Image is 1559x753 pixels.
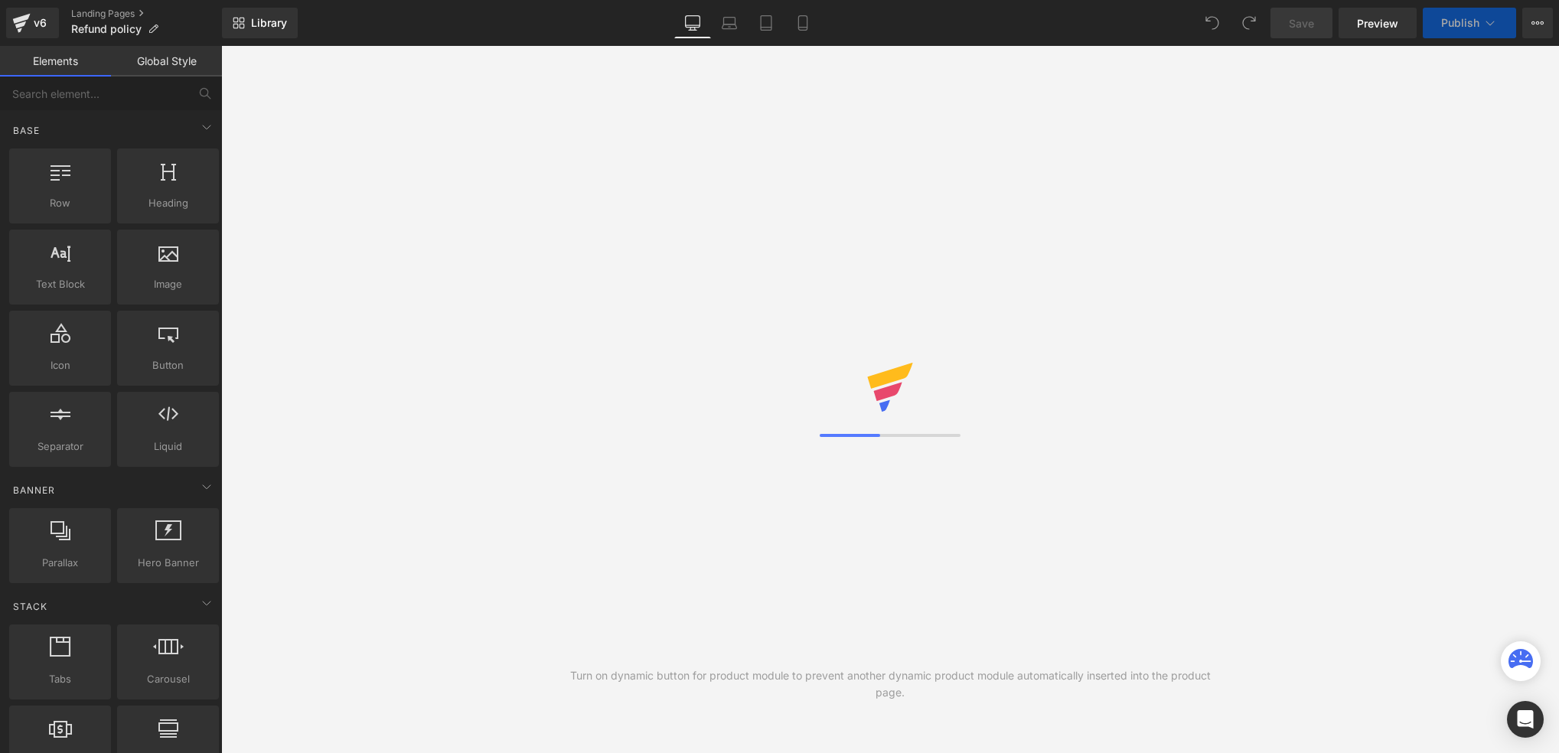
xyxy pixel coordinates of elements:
[1357,15,1398,31] span: Preview
[1441,17,1479,29] span: Publish
[1234,8,1264,38] button: Redo
[748,8,784,38] a: Tablet
[71,23,142,35] span: Refund policy
[14,671,106,687] span: Tabs
[122,671,214,687] span: Carousel
[6,8,59,38] a: v6
[122,276,214,292] span: Image
[122,195,214,211] span: Heading
[1339,8,1417,38] a: Preview
[1522,8,1553,38] button: More
[14,438,106,455] span: Separator
[122,555,214,571] span: Hero Banner
[1507,701,1544,738] div: Open Intercom Messenger
[31,13,50,33] div: v6
[14,195,106,211] span: Row
[674,8,711,38] a: Desktop
[111,46,222,77] a: Global Style
[784,8,821,38] a: Mobile
[11,483,57,497] span: Banner
[14,357,106,373] span: Icon
[251,16,287,30] span: Library
[1289,15,1314,31] span: Save
[122,357,214,373] span: Button
[11,599,49,614] span: Stack
[1197,8,1228,38] button: Undo
[1423,8,1516,38] button: Publish
[14,276,106,292] span: Text Block
[222,8,298,38] a: New Library
[71,8,222,20] a: Landing Pages
[14,555,106,571] span: Parallax
[556,667,1225,701] div: Turn on dynamic button for product module to prevent another dynamic product module automatically...
[711,8,748,38] a: Laptop
[11,123,41,138] span: Base
[122,438,214,455] span: Liquid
